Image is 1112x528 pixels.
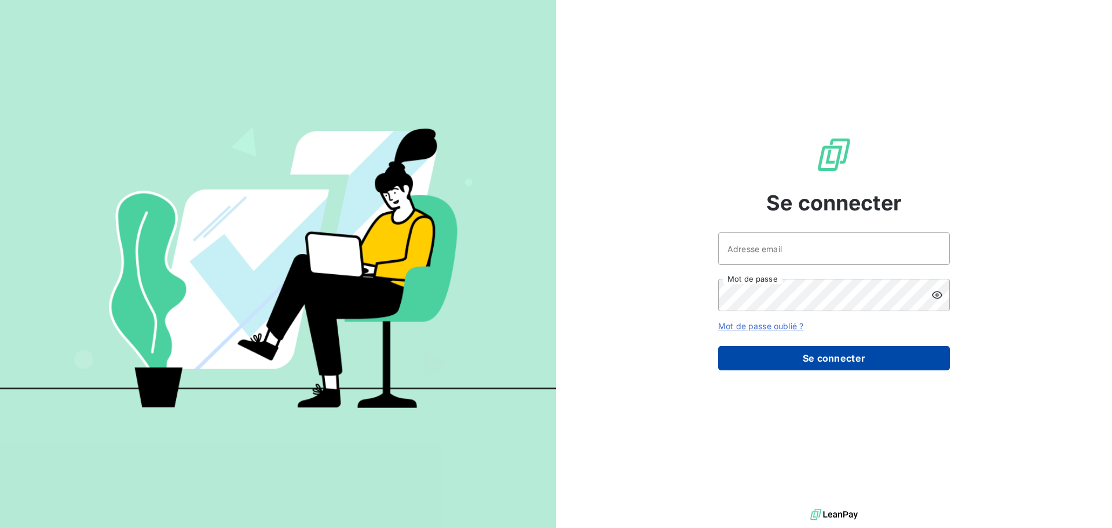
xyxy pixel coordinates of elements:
[718,346,950,370] button: Se connecter
[810,506,858,523] img: logo
[766,187,902,219] span: Se connecter
[718,232,950,265] input: placeholder
[718,321,803,331] a: Mot de passe oublié ?
[815,136,853,173] img: Logo LeanPay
